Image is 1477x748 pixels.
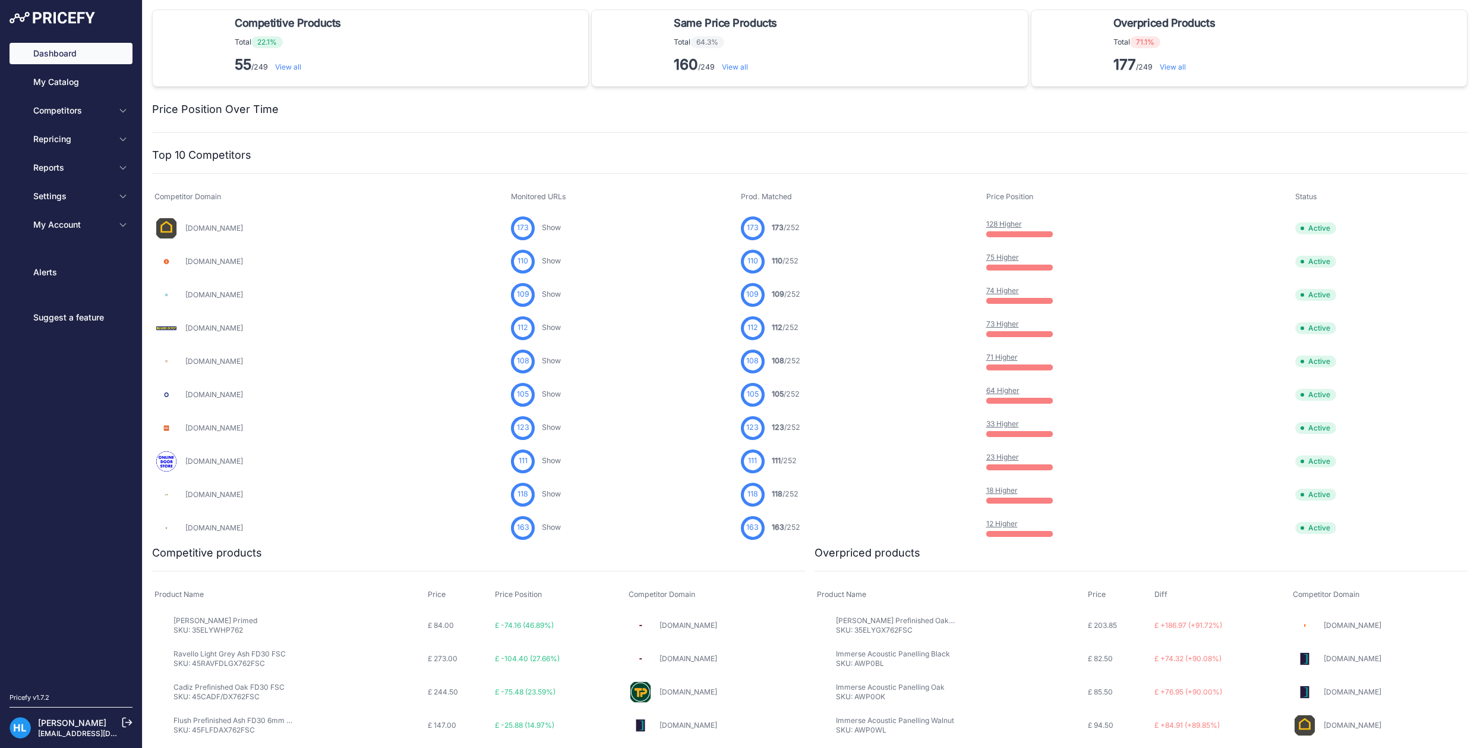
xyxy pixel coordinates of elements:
span: £ +74.32 (+90.08%) [1154,654,1222,663]
span: 173 [747,222,759,234]
span: 108 [746,356,759,367]
span: Monitored URLs [511,192,566,201]
a: 163/252 [772,523,800,532]
span: £ 273.00 [428,654,457,663]
span: 173 [517,222,529,234]
a: 64 Higher [986,386,1020,395]
span: Overpriced Products [1113,15,1215,32]
span: £ 94.50 [1088,721,1113,730]
span: 109 [772,290,784,298]
a: 33 Higher [986,419,1019,428]
span: Active [1295,522,1336,534]
a: View all [275,62,301,71]
a: 105/252 [772,389,800,398]
span: £ +76.95 (+90.00%) [1154,687,1222,696]
span: 105 [772,389,784,398]
a: Show [542,356,561,365]
span: 163 [517,522,529,533]
h2: Competitive products [152,545,262,561]
span: 64.3% [690,36,724,48]
p: SKU: 35ELYWHP762 [173,626,257,635]
h2: Top 10 Competitors [152,147,251,164]
p: SKU: 45RAVFDLGX762FSC [173,659,286,668]
a: [PERSON_NAME] Prefinished Oak Glazed (5L) FSC [836,616,1005,625]
span: £ 147.00 [428,721,456,730]
a: [DOMAIN_NAME] [185,357,243,366]
a: Alerts [10,262,132,283]
p: Total [1113,36,1220,48]
a: Show [542,523,561,532]
button: Repricing [10,128,132,150]
a: Immerse Acoustic Panelling Black [836,649,950,658]
a: View all [1160,62,1186,71]
span: Repricing [33,133,111,145]
a: [DOMAIN_NAME] [185,490,243,499]
a: [EMAIL_ADDRESS][DOMAIN_NAME] [38,729,162,738]
span: 118 [517,489,528,500]
a: 110/252 [772,256,799,265]
span: 123 [746,422,759,433]
span: £ +186.97 (+91.72%) [1154,621,1222,630]
a: 12 Higher [986,519,1018,528]
strong: 160 [674,56,698,73]
span: Reports [33,162,111,174]
span: £ 84.00 [428,621,454,630]
span: Active [1295,256,1336,268]
a: [DOMAIN_NAME] [659,687,717,696]
p: SKU: AWP0BL [836,659,950,668]
span: 123 [772,423,784,432]
p: SKU: 45FLFDAX762FSC [173,725,292,735]
a: [DOMAIN_NAME] [185,457,243,466]
span: £ 203.85 [1088,621,1117,630]
span: Price [1088,590,1106,599]
span: Settings [33,190,111,202]
span: £ -75.48 (23.59%) [495,687,556,696]
a: 73 Higher [986,319,1019,328]
span: 112 [772,323,782,332]
a: 75 Higher [986,253,1019,262]
p: /249 [674,55,781,74]
span: 112 [747,322,758,334]
a: 118/252 [772,489,799,498]
span: Status [1295,192,1317,201]
span: £ 244.50 [428,687,458,696]
a: Show [542,489,561,498]
a: My Catalog [10,71,132,93]
span: 105 [747,389,759,400]
a: 18 Higher [986,486,1018,495]
a: Show [542,223,561,232]
a: 109/252 [772,290,800,298]
a: Show [542,423,561,432]
a: 112/252 [772,323,799,332]
a: [DOMAIN_NAME] [185,323,243,332]
span: 163 [746,522,759,533]
span: 110 [517,256,528,267]
a: [DOMAIN_NAME] [185,390,243,399]
button: Settings [10,186,132,207]
span: Active [1295,455,1336,467]
a: 111/252 [772,456,797,465]
a: Immerse Acoustic Panelling Walnut [836,716,954,725]
span: 123 [517,422,529,433]
a: [DOMAIN_NAME] [185,290,243,299]
img: Pricefy Logo [10,12,95,24]
a: Show [542,389,561,398]
a: View all [722,62,748,71]
p: SKU: 45CADF/DX762FSC [173,692,285,702]
span: Prod. Matched [741,192,792,201]
span: Active [1295,222,1336,234]
span: Diff [1154,590,1167,599]
a: Show [542,456,561,465]
a: [DOMAIN_NAME] [1324,721,1381,730]
span: Price Position [986,192,1033,201]
a: [DOMAIN_NAME] [1324,654,1381,663]
span: Price Position [495,590,542,599]
a: Dashboard [10,43,132,64]
span: Active [1295,289,1336,301]
p: SKU: 35ELYGX762FSC [836,626,955,635]
button: Competitors [10,100,132,121]
a: 23 Higher [986,452,1019,461]
span: Competitor Domain [154,192,221,201]
span: 109 [746,289,759,300]
a: 74 Higher [986,286,1019,295]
